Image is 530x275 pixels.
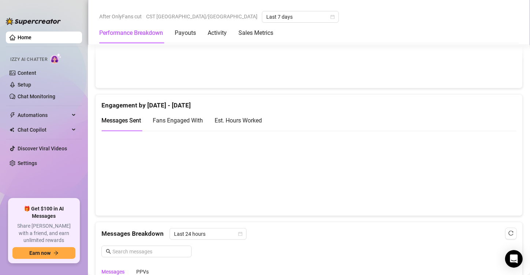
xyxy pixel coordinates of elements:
[18,109,70,121] span: Automations
[238,232,242,236] span: calendar
[50,53,62,64] img: AI Chatter
[53,250,59,256] span: arrow-right
[174,228,242,239] span: Last 24 hours
[12,247,75,259] button: Earn nowarrow-right
[99,11,142,22] span: After OnlyFans cut
[146,11,257,22] span: CST [GEOGRAPHIC_DATA]/[GEOGRAPHIC_DATA]
[18,70,36,76] a: Content
[10,112,15,118] span: thunderbolt
[10,56,47,63] span: Izzy AI Chatter
[175,29,196,37] div: Payouts
[18,93,55,99] a: Chat Monitoring
[18,124,70,136] span: Chat Copilot
[106,249,111,254] span: search
[153,117,203,124] span: Fans Engaged With
[18,34,31,40] a: Home
[215,116,262,125] div: Est. Hours Worked
[208,29,227,37] div: Activity
[112,247,187,256] input: Search messages
[101,228,516,240] div: Messages Breakdown
[101,95,516,110] div: Engagement by [DATE] - [DATE]
[6,18,61,25] img: logo-BBDzfeDw.svg
[10,127,14,132] img: Chat Copilot
[18,160,37,166] a: Settings
[29,250,51,256] span: Earn now
[508,231,514,236] span: reload
[12,223,75,244] span: Share [PERSON_NAME] with a friend, and earn unlimited rewards
[18,146,67,151] a: Discover Viral Videos
[330,15,335,19] span: calendar
[238,29,273,37] div: Sales Metrics
[505,250,523,268] div: Open Intercom Messenger
[12,205,75,220] span: 🎁 Get $100 in AI Messages
[18,82,31,88] a: Setup
[99,29,163,37] div: Performance Breakdown
[101,117,141,124] span: Messages Sent
[266,11,334,22] span: Last 7 days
